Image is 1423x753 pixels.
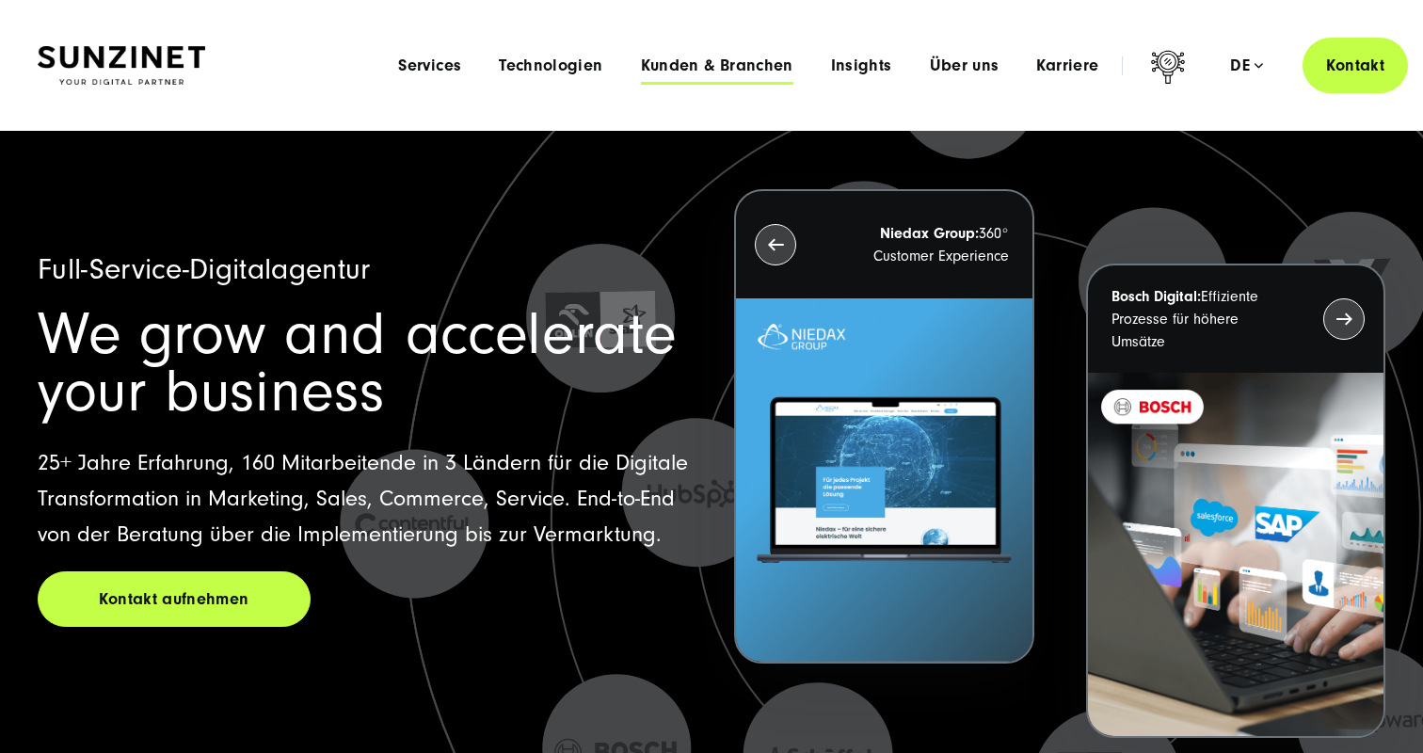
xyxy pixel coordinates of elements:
[38,46,205,86] img: SUNZINET Full Service Digital Agentur
[1111,288,1201,305] strong: Bosch Digital:
[499,56,602,75] a: Technologien
[641,56,793,75] a: Kunden & Branchen
[1088,373,1383,736] img: BOSCH - Kundeprojekt - Digital Transformation Agentur SUNZINET
[1036,56,1098,75] a: Karriere
[398,56,461,75] a: Services
[1230,56,1263,75] div: de
[1303,38,1408,93] a: Kontakt
[38,571,311,627] a: Kontakt aufnehmen
[38,445,689,553] p: 25+ Jahre Erfahrung, 160 Mitarbeitende in 3 Ländern für die Digitale Transformation in Marketing,...
[736,298,1031,662] img: Letztes Projekt von Niedax. Ein Laptop auf dem die Niedax Website geöffnet ist, auf blauem Hinter...
[734,189,1033,664] button: Niedax Group:360° Customer Experience Letztes Projekt von Niedax. Ein Laptop auf dem die Niedax W...
[1111,285,1289,353] p: Effiziente Prozesse für höhere Umsätze
[38,300,677,425] span: We grow and accelerate your business
[831,56,892,75] a: Insights
[830,222,1008,267] p: 360° Customer Experience
[930,56,999,75] a: Über uns
[38,252,371,286] span: Full-Service-Digitalagentur
[1086,264,1385,738] button: Bosch Digital:Effiziente Prozesse für höhere Umsätze BOSCH - Kundeprojekt - Digital Transformatio...
[880,225,979,242] strong: Niedax Group:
